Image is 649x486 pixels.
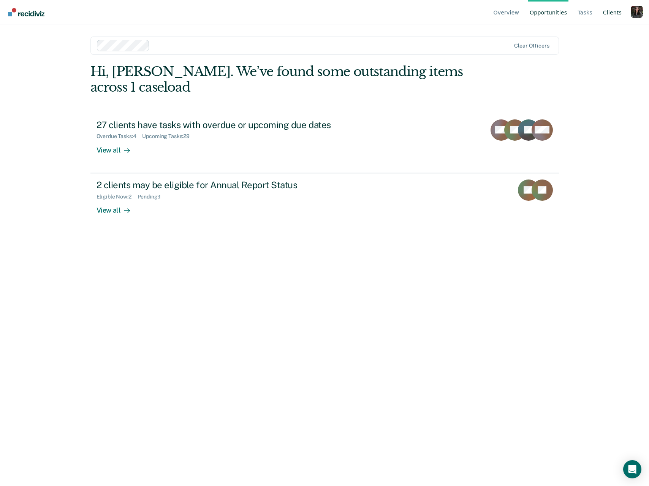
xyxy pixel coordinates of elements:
[90,64,465,95] div: Hi, [PERSON_NAME]. We’ve found some outstanding items across 1 caseload
[90,173,559,233] a: 2 clients may be eligible for Annual Report StatusEligible Now:2Pending:1View all
[142,133,196,140] div: Upcoming Tasks : 29
[97,200,139,214] div: View all
[97,179,363,191] div: 2 clients may be eligible for Annual Report Status
[514,43,549,49] div: Clear officers
[97,140,139,154] div: View all
[97,194,138,200] div: Eligible Now : 2
[623,460,641,478] div: Open Intercom Messenger
[631,6,643,18] button: Profile dropdown button
[90,113,559,173] a: 27 clients have tasks with overdue or upcoming due datesOverdue Tasks:4Upcoming Tasks:29View all
[97,133,142,140] div: Overdue Tasks : 4
[8,8,44,16] img: Recidiviz
[97,119,363,130] div: 27 clients have tasks with overdue or upcoming due dates
[138,194,167,200] div: Pending : 1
